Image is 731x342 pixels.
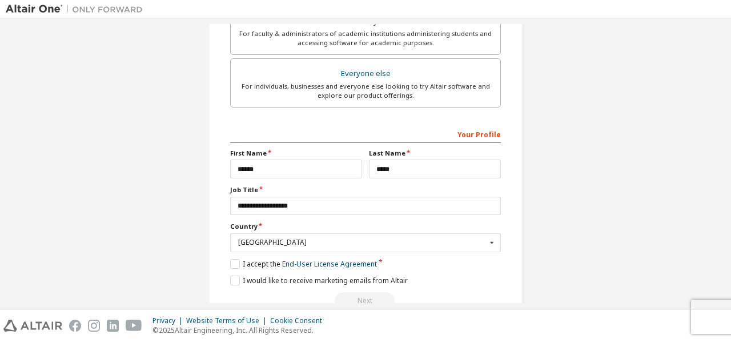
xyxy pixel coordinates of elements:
img: linkedin.svg [107,320,119,332]
a: End-User License Agreement [282,259,377,269]
img: youtube.svg [126,320,142,332]
label: I would like to receive marketing emails from Altair [230,276,408,285]
div: [GEOGRAPHIC_DATA] [238,239,487,246]
div: For individuals, businesses and everyone else looking to try Altair software and explore our prod... [238,82,493,100]
div: Website Terms of Use [186,316,270,325]
img: Altair One [6,3,148,15]
label: Last Name [369,149,501,158]
img: instagram.svg [88,320,100,332]
p: © 2025 Altair Engineering, Inc. All Rights Reserved. [152,325,329,335]
label: I accept the [230,259,377,269]
div: Privacy [152,316,186,325]
div: Read and acccept EULA to continue [230,292,501,309]
img: facebook.svg [69,320,81,332]
div: For faculty & administrators of academic institutions administering students and accessing softwa... [238,29,493,47]
label: Job Title [230,185,501,194]
label: First Name [230,149,362,158]
img: altair_logo.svg [3,320,62,332]
label: Country [230,222,501,231]
div: Cookie Consent [270,316,329,325]
div: Everyone else [238,66,493,82]
div: Your Profile [230,125,501,143]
